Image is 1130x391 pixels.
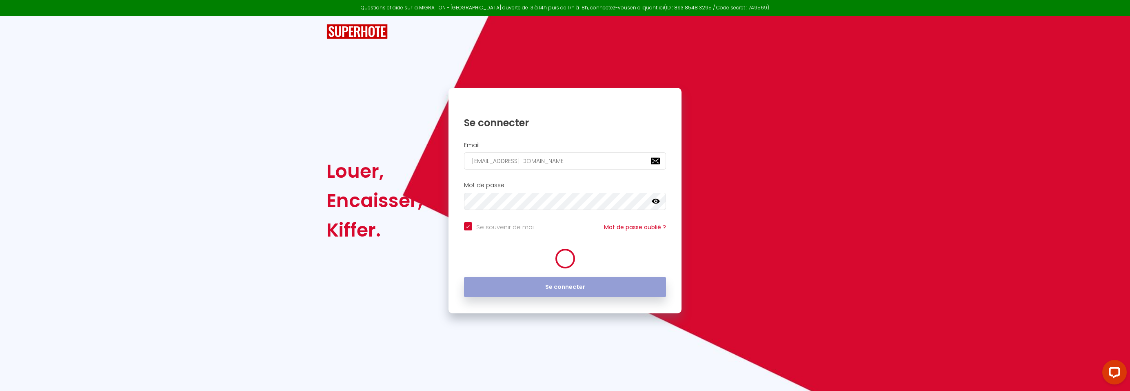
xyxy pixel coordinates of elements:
[326,186,423,215] div: Encaisser,
[464,142,666,149] h2: Email
[604,223,666,231] a: Mot de passe oublié ?
[326,215,423,245] div: Kiffer.
[464,116,666,129] h1: Se connecter
[464,152,666,170] input: Ton Email
[630,4,664,11] a: en cliquant ici
[326,24,388,39] img: SuperHote logo
[464,182,666,189] h2: Mot de passe
[326,156,423,186] div: Louer,
[1096,357,1130,391] iframe: LiveChat chat widget
[464,277,666,297] button: Se connecter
